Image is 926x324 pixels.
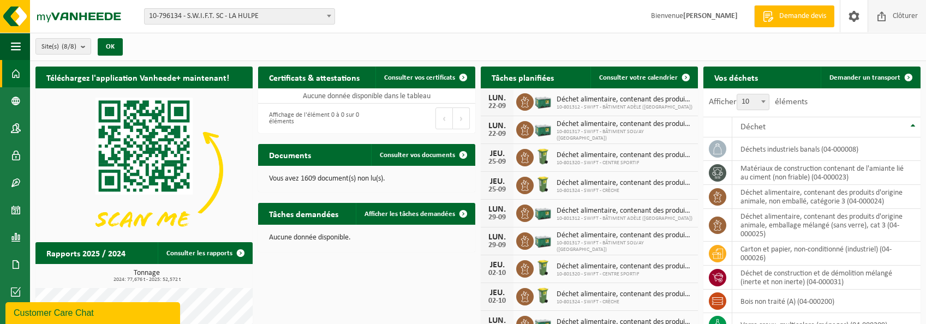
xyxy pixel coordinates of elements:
div: 22-09 [486,103,508,110]
span: Consulter vos certificats [384,74,455,81]
div: 25-09 [486,158,508,166]
a: Demande devis [754,5,834,27]
span: Déchet alimentaire, contenant des produits d'origine animale, emballage mélangé ... [557,207,692,215]
div: JEU. [486,177,508,186]
span: 10-801324 - SWIFT - CRÈCHE [557,188,692,194]
span: 10-801320 - SWIFT - CENTRE SPORTIF [557,160,692,166]
td: carton et papier, non-conditionné (industriel) (04-000026) [732,242,921,266]
h2: Certificats & attestations [258,67,371,88]
span: Déchet alimentaire, contenant des produits d'origine animale, emballage mélangé ... [557,95,692,104]
span: Afficher les tâches demandées [365,211,455,218]
span: Demander un transport [829,74,900,81]
td: déchet de construction et de démolition mélangé (inerte et non inerte) (04-000031) [732,266,921,290]
span: Consulter votre calendrier [599,74,678,81]
img: PB-LB-0680-HPE-GN-01 [534,231,552,249]
img: PB-LB-0680-HPE-GN-01 [534,119,552,138]
div: Affichage de l'élément 0 à 0 sur 0 éléments [264,106,361,130]
span: Déchet alimentaire, contenant des produits d'origine animale, emballage mélangé ... [557,231,692,240]
td: déchet alimentaire, contenant des produits d'origine animale, emballage mélangé (sans verre), cat... [732,209,921,242]
div: 22-09 [486,130,508,138]
span: Déchet alimentaire, contenant des produits d'origine animale, emballage mélangé ... [557,120,692,129]
a: Consulter vos certificats [375,67,474,88]
td: bois non traité (A) (04-000200) [732,290,921,313]
img: WB-0140-HPE-GN-50 [534,147,552,166]
span: Déchet alimentaire, contenant des produits d'origine animale, non emballé, catég... [557,262,692,271]
td: Aucune donnée disponible dans le tableau [258,88,475,104]
a: Demander un transport [821,67,919,88]
span: Consulter vos documents [380,152,455,159]
span: Demande devis [776,11,829,22]
div: LUN. [486,233,508,242]
img: WB-0140-HPE-GN-50 [534,175,552,194]
span: 10-801317 - SWIFT - BÂTIMENT SOLVAY ([GEOGRAPHIC_DATA]) [557,129,692,142]
a: Consulter les rapports [158,242,252,264]
h2: Vos déchets [703,67,769,88]
img: Download de VHEPlus App [35,88,253,251]
strong: [PERSON_NAME] [683,12,738,20]
div: JEU. [486,261,508,269]
a: Consulter votre calendrier [590,67,697,88]
h3: Tonnage [41,269,253,283]
span: 10-801320 - SWIFT - CENTRE SPORTIF [557,271,692,278]
td: déchet alimentaire, contenant des produits d'origine animale, non emballé, catégorie 3 (04-000024) [732,185,921,209]
iframe: chat widget [5,300,182,324]
p: Vous avez 1609 document(s) non lu(s). [269,175,464,183]
button: Site(s)(8/8) [35,38,91,55]
div: LUN. [486,205,508,214]
div: 29-09 [486,214,508,221]
span: 10-801324 - SWIFT - CRÈCHE [557,299,692,305]
span: Déchet [740,123,766,131]
label: Afficher éléments [709,98,808,106]
div: JEU. [486,289,508,297]
h2: Tâches planifiées [481,67,565,88]
span: 10-801317 - SWIFT - BÂTIMENT SOLVAY ([GEOGRAPHIC_DATA]) [557,240,692,253]
span: Site(s) [41,39,76,55]
button: Next [453,107,470,129]
h2: Documents [258,144,322,165]
img: WB-0140-HPE-GN-50 [534,259,552,277]
img: PB-LB-0680-HPE-GN-01 [534,203,552,221]
span: Déchet alimentaire, contenant des produits d'origine animale, non emballé, catég... [557,151,692,160]
div: LUN. [486,94,508,103]
div: JEU. [486,149,508,158]
div: 29-09 [486,242,508,249]
a: Afficher les tâches demandées [356,203,474,225]
span: 10 [737,94,769,110]
h2: Tâches demandées [258,203,349,224]
span: 10-801312 - SWIFT - BÂTIMENT ADÈLE ([GEOGRAPHIC_DATA]) [557,215,692,222]
button: Previous [435,107,453,129]
span: 10-796134 - S.W.I.F.T. SC - LA HULPE [144,8,335,25]
td: déchets industriels banals (04-000008) [732,137,921,161]
button: OK [98,38,123,56]
a: Consulter vos documents [371,144,474,166]
p: Aucune donnée disponible. [269,234,464,242]
div: 25-09 [486,186,508,194]
h2: Téléchargez l'application Vanheede+ maintenant! [35,67,240,88]
div: LUN. [486,122,508,130]
span: 2024: 77,676 t - 2025: 52,572 t [41,277,253,283]
span: Déchet alimentaire, contenant des produits d'origine animale, non emballé, catég... [557,290,692,299]
td: matériaux de construction contenant de l'amiante lié au ciment (non friable) (04-000023) [732,161,921,185]
img: PB-LB-0680-HPE-GN-01 [534,92,552,110]
div: 02-10 [486,297,508,305]
img: WB-0140-HPE-GN-50 [534,286,552,305]
span: Déchet alimentaire, contenant des produits d'origine animale, non emballé, catég... [557,179,692,188]
span: 10-796134 - S.W.I.F.T. SC - LA HULPE [145,9,334,24]
h2: Rapports 2025 / 2024 [35,242,136,263]
count: (8/8) [62,43,76,50]
span: 10 [737,94,769,110]
span: 10-801312 - SWIFT - BÂTIMENT ADÈLE ([GEOGRAPHIC_DATA]) [557,104,692,111]
div: 02-10 [486,269,508,277]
